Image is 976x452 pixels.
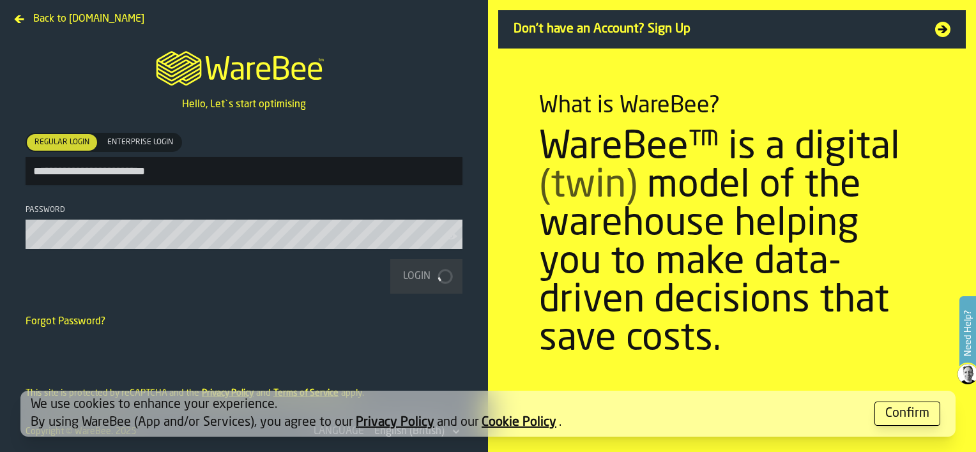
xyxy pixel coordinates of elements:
label: button-switch-multi-Regular Login [26,133,98,152]
a: Cookie Policy [482,416,556,429]
div: Confirm [885,405,929,423]
div: Password [26,206,462,215]
button: button- [874,402,940,426]
a: Back to [DOMAIN_NAME] [10,10,149,20]
div: We use cookies to enhance your experience. By using WareBee (App and/or Services), you agree to o... [31,396,864,432]
input: button-toolbar-Password [26,220,462,249]
label: button-switch-multi-Enterprise Login [98,133,182,152]
div: alert-[object Object] [20,391,956,437]
div: WareBee™ is a digital model of the warehouse helping you to make data-driven decisions that save ... [539,129,925,359]
label: button-toolbar-[object Object] [26,133,462,185]
label: Need Help? [961,298,975,369]
div: thumb [27,134,97,151]
span: (twin) [539,167,637,206]
a: Don't have an Account? Sign Up [498,10,966,49]
p: Hello, Let`s start optimising [182,97,306,112]
span: Back to [DOMAIN_NAME] [33,11,144,27]
div: thumb [100,134,181,151]
div: Login [398,269,436,284]
button: button-toolbar-Password [445,230,460,243]
a: logo-header [144,36,343,97]
label: button-toolbar-Password [26,206,462,249]
span: Regular Login [29,137,95,148]
a: Forgot Password? [26,317,105,327]
span: Don't have an Account? Sign Up [514,20,920,38]
a: Privacy Policy [356,416,434,429]
input: button-toolbar-[object Object] [26,157,462,185]
span: Enterprise Login [102,137,178,148]
button: button-Login [390,259,462,294]
div: What is WareBee? [539,93,720,119]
